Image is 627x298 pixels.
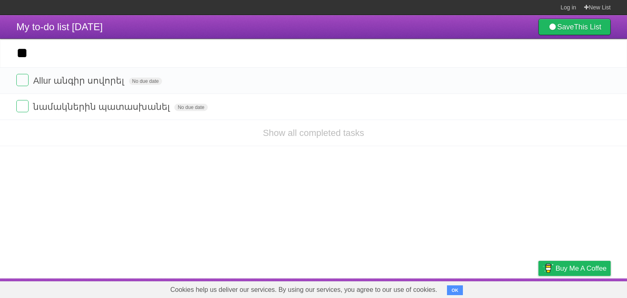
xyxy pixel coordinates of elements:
a: Privacy [528,280,549,296]
span: նամակներին պատասխանել [33,102,172,112]
a: Show all completed tasks [263,128,364,138]
span: Allur անգիր սովորել [33,76,126,86]
a: About [430,280,447,296]
a: SaveThis List [538,19,611,35]
a: Buy me a coffee [538,261,611,276]
span: My to-do list [DATE] [16,21,103,32]
a: Suggest a feature [559,280,611,296]
a: Developers [457,280,490,296]
span: No due date [174,104,207,111]
b: This List [574,23,601,31]
button: OK [447,285,463,295]
span: Cookies help us deliver our services. By using our services, you agree to our use of cookies. [162,282,445,298]
a: Terms [500,280,518,296]
label: Done [16,100,29,112]
span: Buy me a coffee [556,261,607,276]
span: No due date [129,78,162,85]
img: Buy me a coffee [543,261,554,275]
label: Done [16,74,29,86]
